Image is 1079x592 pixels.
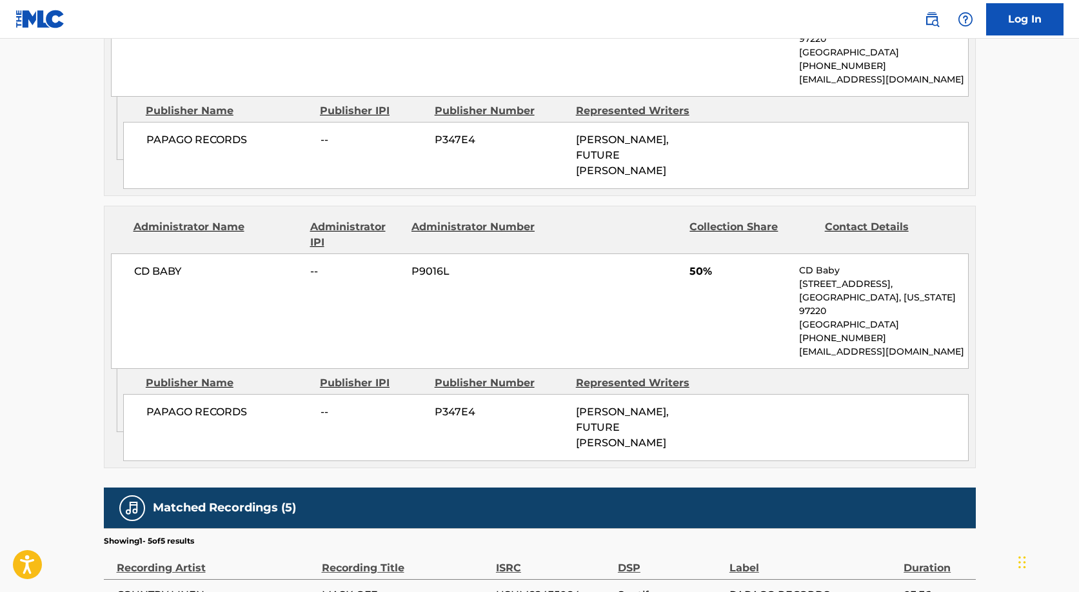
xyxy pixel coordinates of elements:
[576,103,708,119] div: Represented Writers
[104,535,194,547] p: Showing 1 - 5 of 5 results
[799,59,967,73] p: [PHONE_NUMBER]
[799,318,967,331] p: [GEOGRAPHIC_DATA]
[15,10,65,28] img: MLC Logo
[310,264,402,279] span: --
[618,547,723,576] div: DSP
[924,12,940,27] img: search
[986,3,1064,35] a: Log In
[321,404,425,420] span: --
[435,103,566,119] div: Publisher Number
[146,404,311,420] span: PAPAGO RECORDS
[134,264,301,279] span: CD BABY
[799,291,967,318] p: [GEOGRAPHIC_DATA], [US_STATE] 97220
[799,331,967,345] p: [PHONE_NUMBER]
[411,219,537,250] div: Administrator Number
[146,132,311,148] span: PAPAGO RECORDS
[321,132,425,148] span: --
[117,547,315,576] div: Recording Artist
[320,375,425,391] div: Publisher IPI
[958,12,973,27] img: help
[689,219,815,250] div: Collection Share
[799,73,967,86] p: [EMAIL_ADDRESS][DOMAIN_NAME]
[435,132,566,148] span: P347E4
[322,547,490,576] div: Recording Title
[146,375,310,391] div: Publisher Name
[1018,543,1026,582] div: Drag
[689,264,789,279] span: 50%
[799,277,967,291] p: [STREET_ADDRESS],
[576,133,669,177] span: [PERSON_NAME], FUTURE [PERSON_NAME]
[435,404,566,420] span: P347E4
[576,406,669,449] span: [PERSON_NAME], FUTURE [PERSON_NAME]
[153,500,296,515] h5: Matched Recordings (5)
[729,547,897,576] div: Label
[134,219,301,250] div: Administrator Name
[799,46,967,59] p: [GEOGRAPHIC_DATA]
[320,103,425,119] div: Publisher IPI
[310,219,402,250] div: Administrator IPI
[1015,530,1079,592] iframe: Chat Widget
[799,264,967,277] p: CD Baby
[496,547,611,576] div: ISRC
[904,547,969,576] div: Duration
[411,264,537,279] span: P9016L
[435,375,566,391] div: Publisher Number
[919,6,945,32] a: Public Search
[146,103,310,119] div: Publisher Name
[825,219,950,250] div: Contact Details
[124,500,140,516] img: Matched Recordings
[953,6,978,32] div: Help
[576,375,708,391] div: Represented Writers
[799,345,967,359] p: [EMAIL_ADDRESS][DOMAIN_NAME]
